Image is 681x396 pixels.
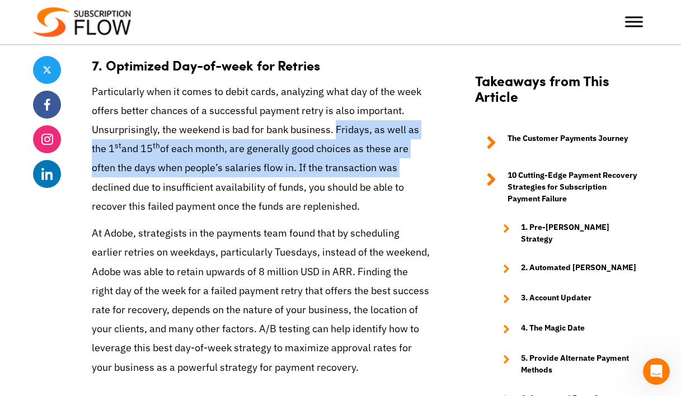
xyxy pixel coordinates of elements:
strong: 2. Automated [PERSON_NAME] [521,262,636,275]
a: 4. The Magic Date [492,322,637,336]
p: Particularly when it comes to debit cards, analyzing what day of the week offers better chances o... [92,82,430,216]
a: The Customer Payments Journey [475,133,637,153]
img: Subscriptionflow [33,7,131,37]
a: 5. Provide Alternate Payment Methods [492,352,637,376]
button: Toggle Menu [625,17,643,27]
iframe: Intercom live chat [643,358,670,385]
strong: 3. Account Updater [521,292,591,305]
a: 1. Pre-[PERSON_NAME] Strategy [492,221,637,245]
a: 3. Account Updater [492,292,637,305]
a: 10 Cutting-Edge Payment Recovery Strategies for Subscription Payment Failure [475,169,637,205]
p: At Adobe, strategists in the payments team found that by scheduling earlier retries on weekdays, ... [92,224,430,377]
a: 2. Automated [PERSON_NAME] [492,262,637,275]
strong: The Customer Payments Journey [508,133,628,153]
sup: th [153,140,160,150]
strong: 4. The Magic Date [521,322,585,336]
strong: 7. Optimized Day-of-week for Retries [92,55,320,74]
strong: 10 Cutting-Edge Payment Recovery Strategies for Subscription Payment Failure [508,169,637,205]
sup: st [115,140,121,150]
h2: Takeaways from This Article [475,72,637,116]
strong: 5. Provide Alternate Payment Methods [521,352,637,376]
strong: 1. Pre-[PERSON_NAME] Strategy [521,221,637,245]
